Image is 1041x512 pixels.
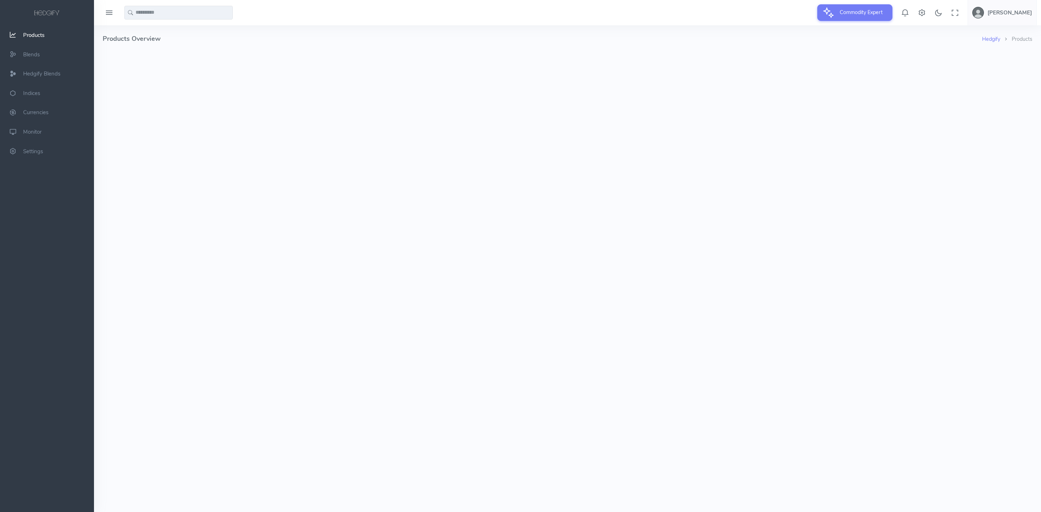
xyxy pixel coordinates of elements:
[33,9,61,17] img: logo
[23,70,60,77] span: Hedgify Blends
[817,4,892,21] button: Commodity Expert
[1000,35,1032,43] li: Products
[835,4,887,20] span: Commodity Expert
[23,148,43,155] span: Settings
[103,25,982,52] h4: Products Overview
[23,31,44,39] span: Products
[972,7,984,18] img: user-image
[817,9,892,16] a: Commodity Expert
[23,90,40,97] span: Indices
[23,109,48,116] span: Currencies
[982,35,1000,43] a: Hedgify
[23,51,40,58] span: Blends
[988,10,1032,16] h5: [PERSON_NAME]
[23,128,42,135] span: Monitor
